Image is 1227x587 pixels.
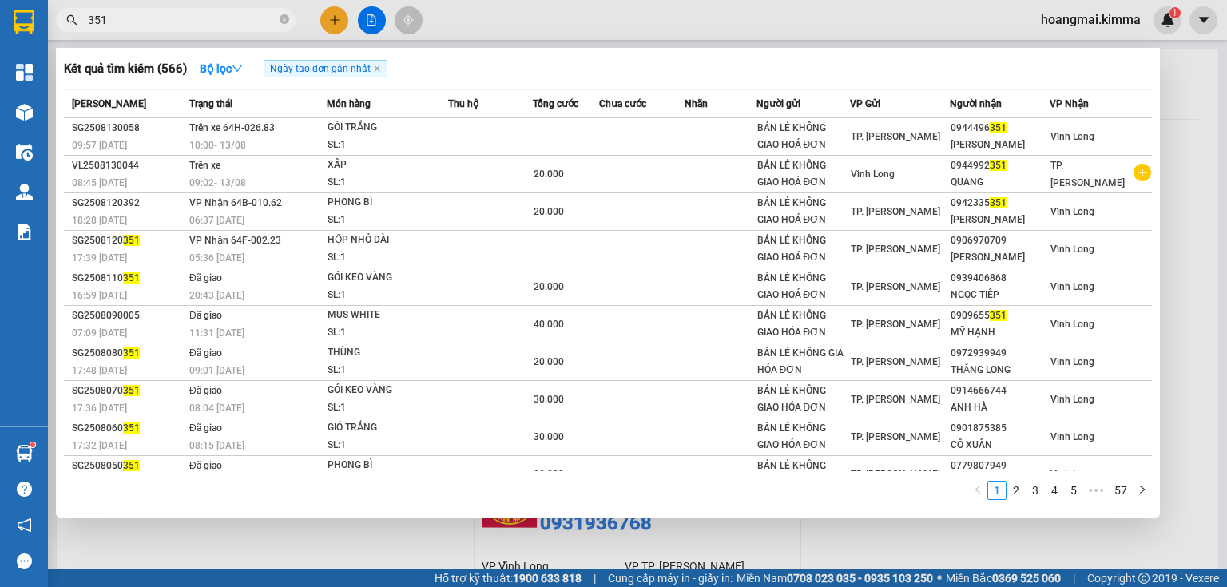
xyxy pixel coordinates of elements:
span: TP. [PERSON_NAME] [851,469,940,480]
span: Vĩnh Long [851,169,895,180]
div: SG2508120392 [72,195,185,212]
span: 09:02 - 13/08 [189,177,246,188]
div: SL: 1 [328,324,447,342]
span: Nhãn [685,98,708,109]
a: 5 [1065,482,1082,499]
span: Món hàng [327,98,371,109]
span: 17:48 [DATE] [72,365,127,376]
span: VP Nhận [1050,98,1089,109]
span: Đã giao [189,310,222,321]
span: 351 [123,235,140,246]
div: GÓI TRẮNG [328,119,447,137]
span: 351 [123,460,140,471]
span: 06:37 [DATE] [189,215,244,226]
div: SG2508110 [72,270,185,287]
span: Trên xe 64H-026.83 [189,122,275,133]
div: TIN HỌC NGUYÊN PHÁT [153,52,280,90]
li: Previous Page [968,481,987,500]
div: 0906970709 [951,232,1049,249]
div: BÁN LẺ KHÔNG GIAO HOÁ ĐƠN [757,458,850,491]
div: HỘP NHỎ DÀI [328,232,447,249]
span: 351 [990,122,1007,133]
div: PHONG BÌ [328,457,447,474]
li: 2 [1007,481,1026,500]
span: 11:31 [DATE] [189,327,244,339]
span: VP Nhận 64B-010.62 [189,197,282,208]
div: MỸ HẠNH [951,324,1049,341]
span: 17:39 [DATE] [72,252,127,264]
span: 20:43 [DATE] [189,290,244,301]
a: 2 [1007,482,1025,499]
span: Đã giao [189,460,222,471]
div: SG2508120 [72,232,185,249]
div: SG2508130058 [72,120,185,137]
span: TP. [PERSON_NAME] [851,356,940,367]
div: XẤP [328,157,447,174]
div: BÁN LẺ KHÔNG GIAO HOÁ ĐƠN [757,120,850,153]
div: BÁN LẺ KHÔNG GIAO HÓA ĐƠN [757,420,850,454]
div: SG2508050 [72,458,185,474]
span: 08:04 [DATE] [189,403,244,414]
span: VP Nhận 64F-002.23 [189,235,281,246]
span: Người nhận [950,98,1002,109]
span: TP. [PERSON_NAME] [851,206,940,217]
span: Đã giao [189,385,222,396]
strong: Bộ lọc [200,62,243,75]
div: GIỎ TRẮNG [328,419,447,437]
span: 40.000 [534,319,564,330]
li: 4 [1045,481,1064,500]
img: warehouse-icon [16,144,33,161]
span: Nhận: [153,15,191,32]
span: TP. [PERSON_NAME] [851,281,940,292]
div: SL: 1 [328,437,447,454]
span: Trạng thái [189,98,232,109]
a: 57 [1110,482,1132,499]
img: solution-icon [16,224,33,240]
span: ••• [1083,481,1109,500]
li: 5 [1064,481,1083,500]
span: Vĩnh Long [1050,131,1094,142]
div: SG2508070 [72,383,185,399]
span: 09:01 [DATE] [189,365,244,376]
span: TP. [PERSON_NAME] [851,319,940,330]
span: Vĩnh Long [1050,206,1094,217]
div: 0914666744 [951,383,1049,399]
div: BÁN LẺ KHÔNG GIAO HOÁ ĐƠN [757,270,850,303]
span: TP. [PERSON_NAME] [851,131,940,142]
span: Đã giao [189,422,222,434]
div: SG2508060 [72,420,185,437]
h3: Kết quả tìm kiếm ( 566 ) [64,61,187,77]
span: 351 [990,197,1007,208]
span: 20.000 [534,206,564,217]
span: Vĩnh Long [1050,469,1094,480]
span: Vĩnh Long [1050,319,1094,330]
div: BÁN LẺ KHÔNG GIAO HOÁ ĐƠN [757,157,850,191]
span: Vĩnh Long [1050,394,1094,405]
span: 351 [990,310,1007,321]
button: Bộ lọcdown [187,56,256,81]
div: SL: 1 [328,249,447,267]
button: left [968,481,987,500]
div: SL: 1 [328,212,447,229]
sup: 1 [30,442,35,447]
span: 07:09 [DATE] [72,327,127,339]
span: 351 [990,160,1007,171]
button: right [1133,481,1152,500]
div: CÔ XUÂN [951,437,1049,454]
li: Next 5 Pages [1083,481,1109,500]
li: 1 [987,481,1007,500]
img: warehouse-icon [16,445,33,462]
span: TP. [PERSON_NAME] [851,394,940,405]
span: Tổng cước [533,98,578,109]
span: 16:59 [DATE] [72,290,127,301]
span: 351 [123,272,140,284]
div: SL: 1 [328,137,447,154]
div: SG2508090005 [72,307,185,324]
span: 05:36 [DATE] [189,252,244,264]
div: 0909655 [951,307,1049,324]
div: 0779807949 [951,458,1049,474]
span: TP. [PERSON_NAME] [851,431,940,442]
li: 57 [1109,481,1133,500]
span: down [232,63,243,74]
div: THÙNG [328,344,447,362]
